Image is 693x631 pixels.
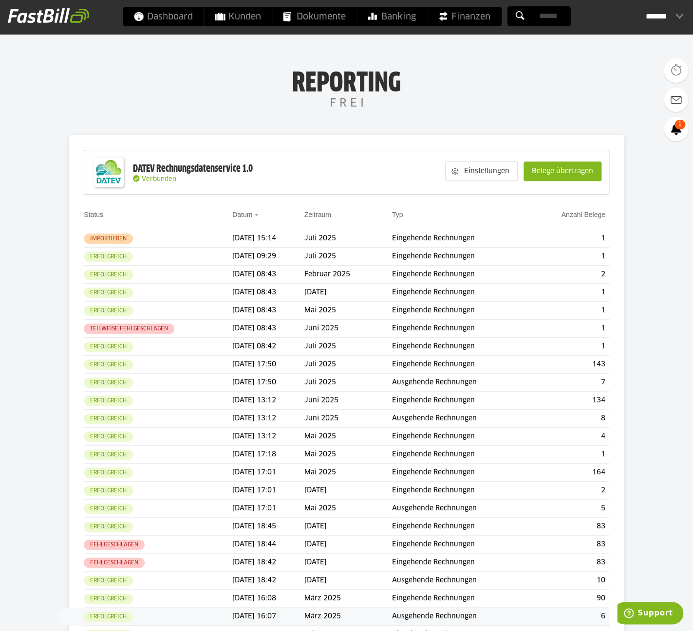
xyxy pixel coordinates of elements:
sl-badge: Erfolgreich [84,468,133,478]
img: fastbill_logo_white.png [8,8,89,23]
td: 1 [531,284,609,302]
span: Finanzen [438,7,490,26]
td: Juli 2025 [304,230,392,248]
a: Kunden [204,7,272,26]
a: Datum [232,211,252,218]
img: DATEV-Datenservice Logo [89,153,128,192]
td: Ausgehende Rechnungen [392,410,531,428]
td: Eingehende Rechnungen [392,536,531,554]
td: [DATE] 13:12 [232,410,304,428]
td: [DATE] 17:01 [232,464,304,482]
sl-badge: Erfolgreich [84,486,133,496]
td: [DATE] 13:12 [232,428,304,446]
td: 83 [531,518,609,536]
td: Eingehende Rechnungen [392,482,531,500]
td: Eingehende Rechnungen [392,428,531,446]
a: Banking [357,7,427,26]
td: Mai 2025 [304,302,392,320]
td: Eingehende Rechnungen [392,338,531,356]
td: 2 [531,482,609,500]
td: 6 [531,608,609,626]
td: [DATE] [304,284,392,302]
td: 1 [531,230,609,248]
a: Finanzen [427,7,501,26]
td: Eingehende Rechnungen [392,464,531,482]
a: 1 [664,117,688,141]
td: [DATE] [304,518,392,536]
a: Typ [392,211,403,218]
sl-badge: Erfolgreich [84,288,133,298]
td: Juli 2025 [304,356,392,374]
td: [DATE] [304,554,392,572]
sl-badge: Erfolgreich [84,252,133,262]
sl-badge: Erfolgreich [84,522,133,532]
div: DATEV Rechnungsdatenservice 1.0 [133,162,253,175]
sl-badge: Teilweise fehlgeschlagen [84,324,174,334]
sl-button: Belege übertragen [524,162,601,181]
td: 1 [531,248,609,266]
td: [DATE] 08:43 [232,302,304,320]
td: 2 [531,266,609,284]
td: 90 [531,590,609,608]
td: Eingehende Rechnungen [392,284,531,302]
td: 1 [531,320,609,338]
sl-badge: Erfolgreich [84,342,133,352]
td: [DATE] 09:29 [232,248,304,266]
td: [DATE] 17:01 [232,500,304,518]
td: [DATE] 17:50 [232,356,304,374]
td: Ausgehende Rechnungen [392,572,531,590]
td: Juni 2025 [304,410,392,428]
sl-badge: Fehlgeschlagen [84,558,145,568]
td: Juli 2025 [304,374,392,392]
sl-badge: Erfolgreich [84,306,133,316]
td: [DATE] 17:18 [232,446,304,464]
td: 83 [531,554,609,572]
td: 1 [531,446,609,464]
a: Dokumente [272,7,356,26]
td: [DATE] 13:12 [232,392,304,410]
td: 10 [531,572,609,590]
td: [DATE] [304,536,392,554]
td: Juli 2025 [304,248,392,266]
td: [DATE] 18:44 [232,536,304,554]
span: Verbunden [142,176,176,182]
sl-badge: Erfolgreich [84,612,133,622]
td: Juli 2025 [304,338,392,356]
td: [DATE] 17:50 [232,374,304,392]
sl-badge: Erfolgreich [84,414,133,424]
td: 7 [531,374,609,392]
sl-badge: Erfolgreich [84,504,133,514]
a: Dashboard [123,7,204,26]
td: Mai 2025 [304,428,392,446]
td: [DATE] 18:42 [232,572,304,590]
sl-badge: Erfolgreich [84,450,133,460]
a: Status [84,211,103,218]
td: 8 [531,410,609,428]
a: Zeitraum [304,211,331,218]
td: Eingehende Rechnungen [392,302,531,320]
span: Banking [368,7,416,26]
td: Juni 2025 [304,392,392,410]
td: [DATE] 17:01 [232,482,304,500]
td: 143 [531,356,609,374]
td: Mai 2025 [304,446,392,464]
td: [DATE] 18:45 [232,518,304,536]
td: [DATE] 08:43 [232,320,304,338]
iframe: Öffnet ein Widget, in dem Sie weitere Informationen finden [617,602,683,626]
td: [DATE] 08:43 [232,284,304,302]
td: [DATE] 18:42 [232,554,304,572]
td: Eingehende Rechnungen [392,320,531,338]
td: [DATE] 16:07 [232,608,304,626]
sl-badge: Fehlgeschlagen [84,540,145,550]
sl-badge: Erfolgreich [84,360,133,370]
td: Eingehende Rechnungen [392,518,531,536]
sl-badge: Importieren [84,234,133,244]
td: Eingehende Rechnungen [392,266,531,284]
sl-badge: Erfolgreich [84,432,133,442]
sl-badge: Erfolgreich [84,396,133,406]
span: 1 [674,120,685,129]
td: Eingehende Rechnungen [392,248,531,266]
span: Kunden [215,7,261,26]
td: [DATE] [304,572,392,590]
